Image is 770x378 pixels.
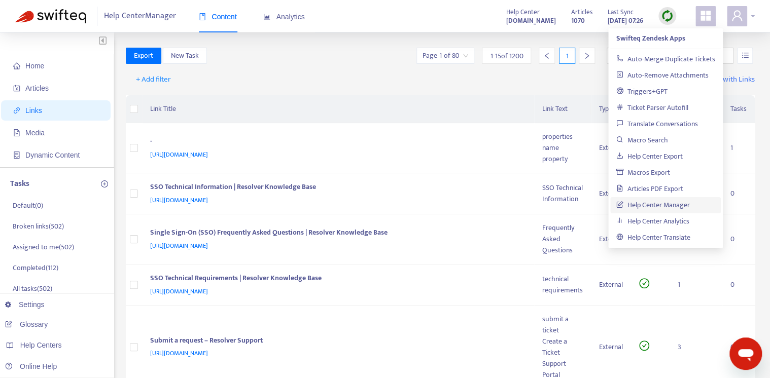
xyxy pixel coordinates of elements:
span: plus-circle [101,180,108,187]
a: Auto-Remove Attachments [616,69,709,81]
span: Articles [571,7,592,18]
div: Single Sign-On (SSO) Frequently Asked Questions | Resolver Knowledge Base [150,227,522,240]
a: Help Center Analytics [616,215,689,227]
span: file-image [13,129,20,136]
button: New Task [163,48,207,64]
a: Help Center Export [616,150,683,162]
span: check-circle [639,341,649,351]
a: Help Center Manager [616,199,690,211]
td: 0 [722,173,755,214]
span: link [13,107,20,114]
span: home [13,62,20,69]
th: Link Text [534,95,591,123]
span: user [731,10,743,22]
span: [URL][DOMAIN_NAME] [150,241,208,251]
span: [URL][DOMAIN_NAME] [150,195,208,205]
img: sync.dc5367851b00ba804db3.png [661,10,674,22]
div: External [599,279,623,290]
span: Dynamic Content [25,151,80,159]
span: + Add filter [136,73,171,86]
span: check-circle [639,278,649,288]
span: area-chart [263,13,270,20]
span: Last Sync [608,7,634,18]
div: External [599,342,623,353]
td: 1 [670,264,722,306]
div: Frequently Asked Questions [542,222,583,256]
div: SSO Technical Requirements | Resolver Knowledge Base [150,273,522,286]
div: SSO Technical Information [542,182,583,205]
span: appstore [699,10,712,22]
span: Media [25,129,45,137]
p: Assigned to me ( 502 ) [13,242,74,252]
span: Home [25,62,44,70]
a: [DOMAIN_NAME] [506,15,556,26]
strong: [DATE] 07:26 [608,15,643,26]
a: Macros Export [616,167,670,178]
th: Type [591,95,631,123]
a: Help Center Translate [616,232,690,243]
div: - [150,136,522,149]
a: Glossary [5,320,48,328]
span: Export [134,50,153,61]
th: Link Title [142,95,535,123]
p: Completed ( 112 ) [13,262,58,273]
td: 0 [722,214,755,264]
span: [URL][DOMAIN_NAME] [150,286,208,296]
strong: 1070 [571,15,585,26]
a: Settings [5,300,45,309]
div: External [599,188,623,199]
div: Submit a request – Resolver Support [150,335,522,348]
span: Help Center Manager [104,7,176,26]
a: Articles PDF Export [616,183,683,195]
span: container [13,152,20,159]
button: Export [126,48,161,64]
span: account-book [13,85,20,92]
div: SSO Technical Information | Resolver Knowledge Base [150,181,522,195]
span: Links [25,106,42,115]
span: New Task [171,50,199,61]
th: Tasks [722,95,755,123]
a: Ticket Parser Autofill [616,102,688,114]
span: book [199,13,206,20]
div: 1 [559,48,575,64]
a: Auto-Merge Duplicate Tickets [616,53,715,65]
p: Broken links ( 502 ) [13,221,64,232]
span: [URL][DOMAIN_NAME] [150,149,208,160]
iframe: Button to launch messaging window [729,337,762,370]
div: External [599,234,623,245]
td: 0 [722,264,755,306]
strong: Swifteq Zendesk Apps [616,32,685,44]
button: unordered-list [737,48,753,64]
div: technical requirements [542,274,583,296]
a: Online Help [5,362,57,370]
a: Translate Conversations [616,118,698,130]
span: left [543,52,550,59]
p: Tasks [10,178,29,190]
a: Macro Search [616,134,668,146]
span: [URL][DOMAIN_NAME] [150,348,208,358]
span: 1 - 15 of 1200 [490,51,523,61]
div: name property [542,142,583,165]
div: External [599,142,623,154]
span: Analytics [263,13,305,21]
span: Content [199,13,237,21]
span: Type [599,103,615,115]
p: All tasks ( 502 ) [13,283,52,294]
td: 1 [722,123,755,173]
div: Create a Ticket [542,336,583,358]
button: + Add filter [128,71,179,88]
span: Help Center [506,7,540,18]
div: properties [542,131,583,142]
span: unordered-list [742,52,749,59]
span: Articles [25,84,49,92]
span: right [583,52,590,59]
p: Default ( 0 ) [13,200,43,211]
a: Triggers+GPT [616,86,668,97]
div: submit a ticket [542,314,583,336]
img: Swifteq [15,9,86,23]
span: Help Centers [20,341,62,349]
